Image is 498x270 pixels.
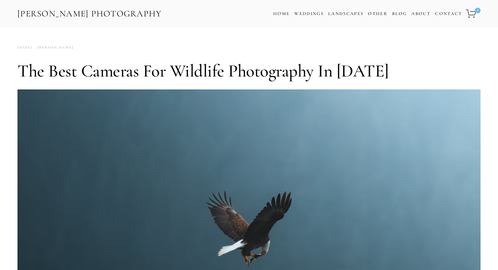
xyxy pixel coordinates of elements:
[435,9,462,19] a: Contact
[294,11,324,16] a: Weddings
[328,11,363,16] a: Landscapes
[368,11,388,16] a: Other
[465,5,481,22] a: 0 items in cart
[17,43,33,52] time: [DATE]
[17,6,163,22] a: [PERSON_NAME] Photography
[273,9,290,19] a: Home
[475,8,481,13] span: 0
[392,9,407,19] a: Blog
[17,60,481,81] h1: The Best Cameras for Wildlife Photography in [DATE]
[411,9,431,19] a: About
[33,43,74,52] a: [PERSON_NAME]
